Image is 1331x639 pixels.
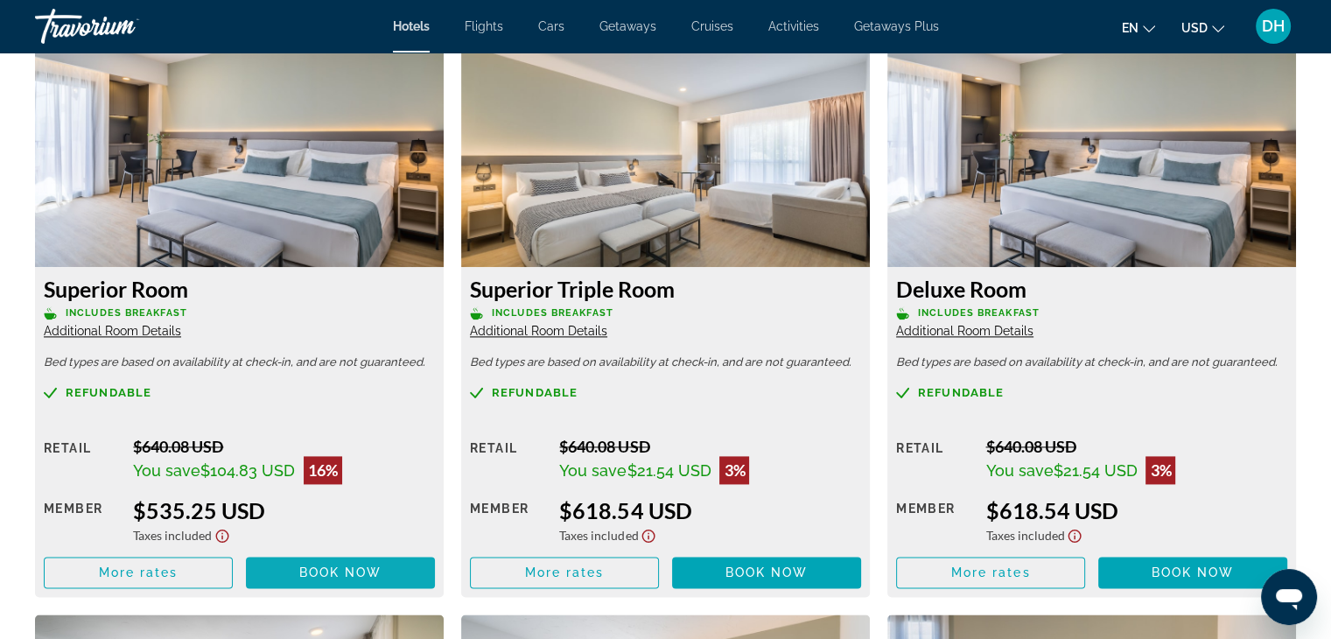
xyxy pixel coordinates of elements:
span: Book now [1152,565,1235,579]
button: Change language [1122,15,1155,40]
p: Bed types are based on availability at check-in, and are not guaranteed. [896,356,1287,369]
img: Superior Triple Room [461,48,870,267]
h3: Superior Room [44,276,435,302]
div: Member [470,497,546,544]
span: Additional Room Details [470,324,607,338]
button: Book now [672,557,861,588]
span: You save [985,461,1053,480]
span: Taxes included [133,528,212,543]
span: Additional Room Details [44,324,181,338]
button: Show Taxes and Fees disclaimer [638,523,659,544]
span: en [1122,21,1138,35]
a: Getaways [599,19,656,33]
div: Member [896,497,972,544]
span: Book now [725,565,809,579]
span: Refundable [66,387,151,398]
span: $21.54 USD [627,461,711,480]
div: $640.08 USD [985,437,1287,456]
div: $618.54 USD [985,497,1287,523]
div: $640.08 USD [133,437,435,456]
h3: Superior Triple Room [470,276,861,302]
div: 3% [719,456,749,484]
div: 3% [1145,456,1175,484]
span: Refundable [492,387,578,398]
a: Refundable [44,386,435,399]
span: Includes Breakfast [66,307,187,319]
span: Taxes included [559,528,638,543]
span: Taxes included [985,528,1064,543]
h3: Deluxe Room [896,276,1287,302]
button: More rates [896,557,1085,588]
button: Show Taxes and Fees disclaimer [212,523,233,544]
button: User Menu [1250,8,1296,45]
span: $21.54 USD [1053,461,1137,480]
a: Cars [538,19,564,33]
iframe: Button to launch messaging window [1261,569,1317,625]
a: Cruises [691,19,733,33]
a: Activities [768,19,819,33]
span: More rates [951,565,1031,579]
span: Book now [299,565,382,579]
button: Show Taxes and Fees disclaimer [1064,523,1085,544]
a: Flights [465,19,503,33]
span: $104.83 USD [200,461,295,480]
span: You save [559,461,627,480]
span: USD [1181,21,1208,35]
button: Book now [246,557,435,588]
button: Change currency [1181,15,1224,40]
span: Additional Room Details [896,324,1033,338]
p: Bed types are based on availability at check-in, and are not guaranteed. [470,356,861,369]
img: Superior Room [35,48,444,267]
span: You save [133,461,200,480]
span: Includes Breakfast [492,307,613,319]
span: More rates [525,565,605,579]
p: Bed types are based on availability at check-in, and are not guaranteed. [44,356,435,369]
div: Retail [44,437,120,484]
a: Getaways Plus [854,19,939,33]
div: Member [44,497,120,544]
div: 16% [304,456,342,484]
a: Refundable [896,386,1287,399]
div: $618.54 USD [559,497,861,523]
div: $640.08 USD [559,437,861,456]
div: Retail [470,437,546,484]
a: Refundable [470,386,861,399]
img: Deluxe Room [887,48,1296,267]
a: Hotels [393,19,430,33]
span: More rates [99,565,179,579]
div: Retail [896,437,972,484]
span: Includes Breakfast [918,307,1040,319]
button: Book now [1098,557,1287,588]
div: $535.25 USD [133,497,435,523]
a: Travorium [35,4,210,49]
span: DH [1262,18,1285,35]
span: Refundable [918,387,1004,398]
button: More rates [44,557,233,588]
button: More rates [470,557,659,588]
